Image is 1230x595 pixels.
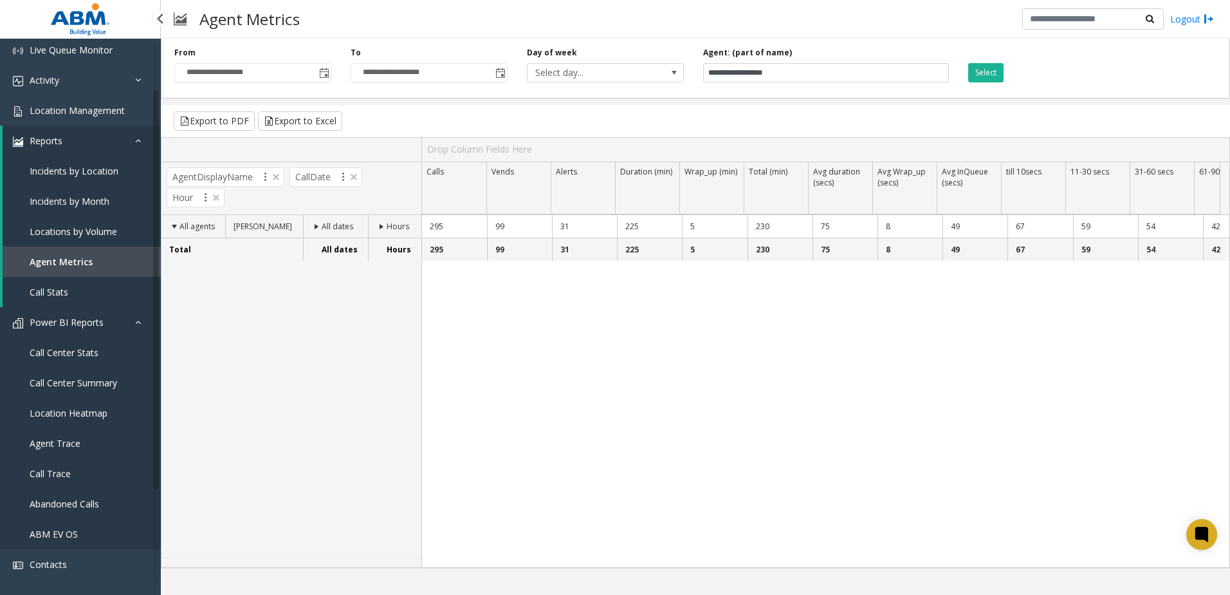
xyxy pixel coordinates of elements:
span: Location Heatmap [30,407,107,419]
span: Avg InQueue (secs) [942,166,988,188]
td: 59 [1073,238,1138,261]
span: 11-30 secs [1070,166,1109,177]
td: 49 [942,238,1007,261]
span: Total [169,244,191,255]
span: AgentDisplayName [167,167,284,187]
a: Incidents by Month [3,186,161,216]
span: Toggle popup [317,64,331,82]
span: Select day... [528,64,652,82]
span: Calls [427,166,444,177]
td: 59 [1073,215,1138,238]
label: Day of week [527,47,577,59]
td: 67 [1007,215,1072,238]
span: Live Queue Monitor [30,44,113,56]
span: All dates [322,221,353,232]
span: till 10secs [1006,166,1042,177]
td: 8 [877,215,942,238]
span: Hour [167,188,225,207]
td: 99 [487,238,552,261]
a: Locations by Volume [3,216,161,247]
td: 8 [877,238,942,261]
img: 'icon' [13,137,23,147]
span: Toggle popup [493,64,507,82]
img: 'icon' [13,318,23,328]
td: 5 [682,215,747,238]
img: 'icon' [13,560,23,571]
td: 75 [812,238,877,261]
button: Select [968,63,1004,82]
span: Location Management [30,104,125,117]
span: All dates [322,244,358,255]
img: pageIcon [174,3,187,35]
span: Reports [30,135,62,147]
span: Hours [387,244,411,255]
a: Logout [1170,12,1214,26]
td: 31 [552,238,617,261]
td: 230 [748,215,812,238]
a: Agent Metrics [3,247,161,277]
td: 225 [617,238,682,261]
span: Vends [491,166,514,177]
span: Avg Wrap_up (secs) [877,166,926,188]
td: 67 [1007,238,1072,261]
span: [PERSON_NAME] [234,221,292,232]
a: Call Stats [3,277,161,307]
span: Hours [387,221,409,232]
img: logout [1204,12,1214,26]
td: 99 [487,215,552,238]
span: Agent Trace [30,437,80,449]
span: Drop Column Fields Here [427,143,532,155]
td: 54 [1138,238,1203,261]
span: Alerts [556,166,577,177]
label: From [174,47,196,59]
span: CallDate [289,167,362,187]
button: Export to Excel [258,111,342,131]
button: Export to PDF [174,111,255,131]
span: Incidents by Location [30,165,118,177]
span: Total (min) [749,166,787,177]
td: 75 [812,215,877,238]
span: Call Stats [30,286,68,298]
td: 230 [748,238,812,261]
span: All agents [179,221,215,232]
h3: Agent Metrics [193,3,306,35]
span: Duration (min) [620,166,672,177]
span: Agent Metrics [30,256,93,268]
span: ABM EV OS [30,528,78,540]
span: Call Center Stats [30,346,98,359]
span: Call Trace [30,467,71,480]
td: 295 [422,215,487,238]
span: Locations by Volume [30,225,117,238]
span: Contacts [30,558,67,571]
label: To [351,47,361,59]
img: 'icon' [13,46,23,56]
span: Incidents by Month [30,195,109,207]
td: 31 [552,215,617,238]
label: Agent: (part of name) [703,47,792,59]
span: Call Center Summary [30,377,117,389]
a: Reports [3,126,161,156]
a: Incidents by Location [3,156,161,186]
img: 'icon' [13,106,23,117]
td: 54 [1138,215,1203,238]
td: 49 [942,215,1007,238]
span: Wrap_up (min) [684,166,737,177]
span: Avg duration (secs) [813,166,860,188]
td: 295 [422,238,487,261]
span: Activity [30,74,59,86]
span: Abandoned Calls [30,498,99,510]
td: 5 [682,238,747,261]
span: 31-60 secs [1135,166,1173,177]
td: 225 [617,215,682,238]
img: 'icon' [13,76,23,86]
span: Power BI Reports [30,316,104,328]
